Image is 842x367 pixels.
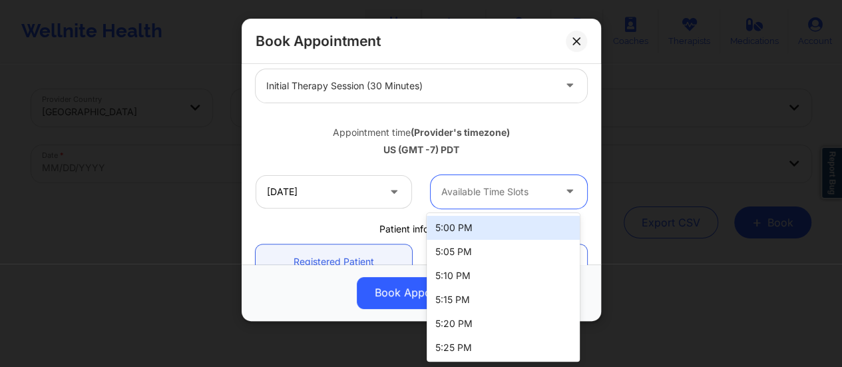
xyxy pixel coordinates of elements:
[427,216,580,240] div: 5:00 PM
[266,69,554,103] div: Initial Therapy Session (30 minutes)
[256,143,587,157] div: US (GMT -7) PDT
[427,312,580,336] div: 5:20 PM
[256,244,412,278] a: Registered Patient
[246,222,596,236] div: Patient information:
[256,32,381,50] h2: Book Appointment
[431,244,587,278] a: Not Registered Patient
[411,127,510,138] b: (Provider's timezone)
[357,277,486,309] button: Book Appointment
[427,288,580,312] div: 5:15 PM
[256,175,412,208] input: MM/DD/YYYY
[427,240,580,264] div: 5:05 PM
[256,126,587,139] div: Appointment time
[427,336,580,360] div: 5:25 PM
[427,264,580,288] div: 5:10 PM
